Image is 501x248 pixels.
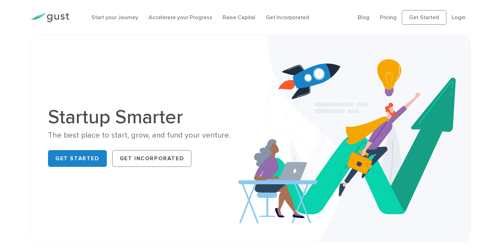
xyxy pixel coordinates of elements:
[149,14,212,21] a: Accelerate your Progress
[358,14,369,21] a: Blog
[48,150,107,167] a: Get Started
[266,14,309,21] a: Get Incorporated
[48,107,245,127] h1: Startup Smarter
[238,35,470,242] img: Startup Smarter Hero
[92,14,138,21] a: Start your Journey
[48,130,245,140] div: The best place to start, grow, and fund your venture.
[30,13,69,22] img: Gust Logo
[452,14,466,21] a: Login
[380,14,397,21] a: Pricing
[112,150,192,167] a: Get Incorporated
[402,10,446,25] a: Get Started
[223,14,255,21] a: Raise Capital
